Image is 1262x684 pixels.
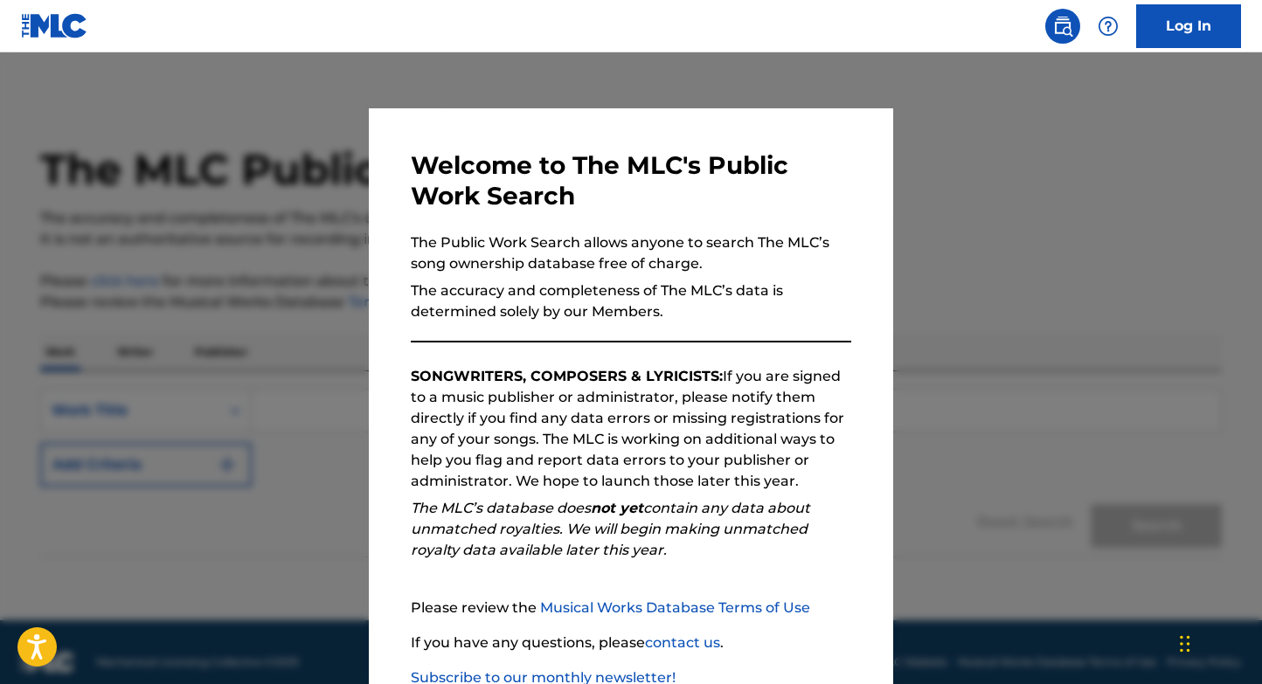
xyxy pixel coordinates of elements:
div: Drag [1180,618,1190,670]
p: Please review the [411,598,851,618]
p: If you have any questions, please . [411,632,851,653]
p: The accuracy and completeness of The MLC’s data is determined solely by our Members. [411,280,851,322]
h3: Welcome to The MLC's Public Work Search [411,150,851,211]
strong: not yet [591,500,643,516]
a: Public Search [1045,9,1080,44]
img: help [1098,16,1119,37]
a: contact us [645,634,720,651]
a: Musical Works Database Terms of Use [540,599,810,616]
p: If you are signed to a music publisher or administrator, please notify them directly if you find ... [411,366,851,492]
img: search [1052,16,1073,37]
a: Log In [1136,4,1241,48]
p: The Public Work Search allows anyone to search The MLC’s song ownership database free of charge. [411,232,851,274]
iframe: Chat Widget [1175,600,1262,684]
strong: SONGWRITERS, COMPOSERS & LYRICISTS: [411,368,723,384]
em: The MLC’s database does contain any data about unmatched royalties. We will begin making unmatche... [411,500,810,558]
img: MLC Logo [21,13,88,38]
div: Help [1091,9,1126,44]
